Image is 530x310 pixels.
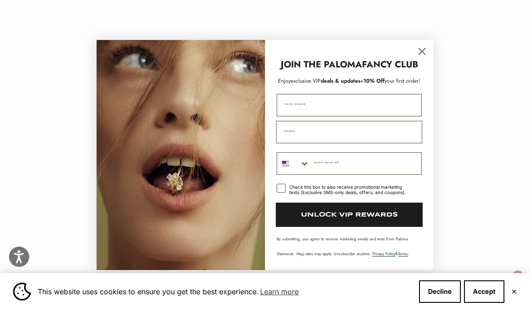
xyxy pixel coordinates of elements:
p: By submitting, you agree to receive marketing emails and texts from Paloma Diamonds. Msg rates ma... [277,236,422,257]
span: exclusive VIP [291,77,321,85]
span: This website uses cookies to ensure you get the best experience. [38,285,412,298]
a: Learn more [259,285,300,298]
img: United States [282,160,289,167]
button: Close [511,289,517,294]
input: First Name [277,94,422,116]
span: + your first order! [360,77,420,85]
div: Check this box to also receive promotional marketing texts (Exclusive SMS-only deals, offers, and... [289,184,411,195]
button: Accept [464,280,504,303]
img: Cookie banner [13,283,31,301]
button: Close dialog [414,44,430,59]
button: Decline [419,280,461,303]
span: Enjoy [278,77,291,85]
span: 10% Off [363,77,384,85]
input: Email [276,121,422,143]
strong: JOIN THE PALOMA [281,58,362,71]
input: Phone Number [309,153,421,174]
span: & . [372,251,409,257]
span: deals & updates [291,77,360,85]
strong: FANCY CLUB [362,58,418,71]
a: Privacy Policy [372,251,395,257]
button: UNLOCK VIP REWARDS [276,203,423,227]
button: Search Countries [277,153,309,174]
img: Loading... [97,40,265,270]
a: Terms [398,251,408,257]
